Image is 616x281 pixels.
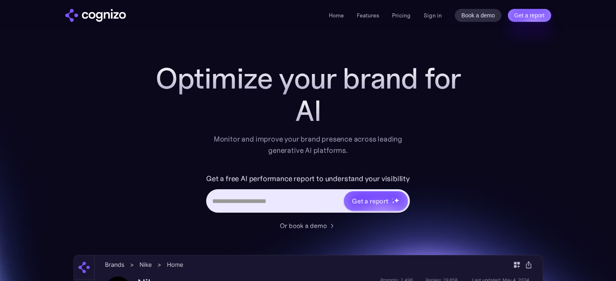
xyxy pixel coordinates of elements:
[65,9,126,22] img: cognizo logo
[146,62,470,95] h1: Optimize your brand for
[329,12,344,19] a: Home
[352,196,388,206] div: Get a report
[343,190,409,211] a: Get a reportstarstarstar
[206,172,410,185] label: Get a free AI performance report to understand your visibility
[392,12,411,19] a: Pricing
[392,201,395,204] img: star
[424,11,442,20] a: Sign in
[65,9,126,22] a: home
[508,9,551,22] a: Get a report
[455,9,501,22] a: Book a demo
[206,172,410,217] form: Hero URL Input Form
[394,198,399,203] img: star
[392,198,393,199] img: star
[146,95,470,127] div: AI
[280,221,327,230] div: Or book a demo
[357,12,379,19] a: Features
[209,133,408,156] div: Monitor and improve your brand presence across leading generative AI platforms.
[280,221,337,230] a: Or book a demo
